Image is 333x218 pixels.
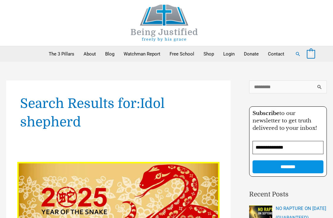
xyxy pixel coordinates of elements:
[219,46,239,62] a: Login
[20,94,217,131] h1: Search Results for:
[119,46,165,62] a: Watchman Report
[263,46,289,62] a: Contact
[310,52,312,56] span: 0
[253,110,317,131] span: to our newsletter to get truth delivered to your inbox!
[307,51,315,57] a: View Shopping Cart, empty
[44,46,79,62] a: The 3 Pillars
[295,51,301,57] a: Search button
[253,110,279,117] strong: Subscribe
[253,141,323,154] input: Email Address *
[199,46,219,62] a: Shop
[44,46,289,62] nav: Primary Site Navigation
[79,46,101,62] a: About
[239,46,263,62] a: Donate
[118,5,211,41] img: Being Justified
[249,190,327,199] h2: Recent Posts
[165,46,199,62] a: Free School
[101,46,119,62] a: Blog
